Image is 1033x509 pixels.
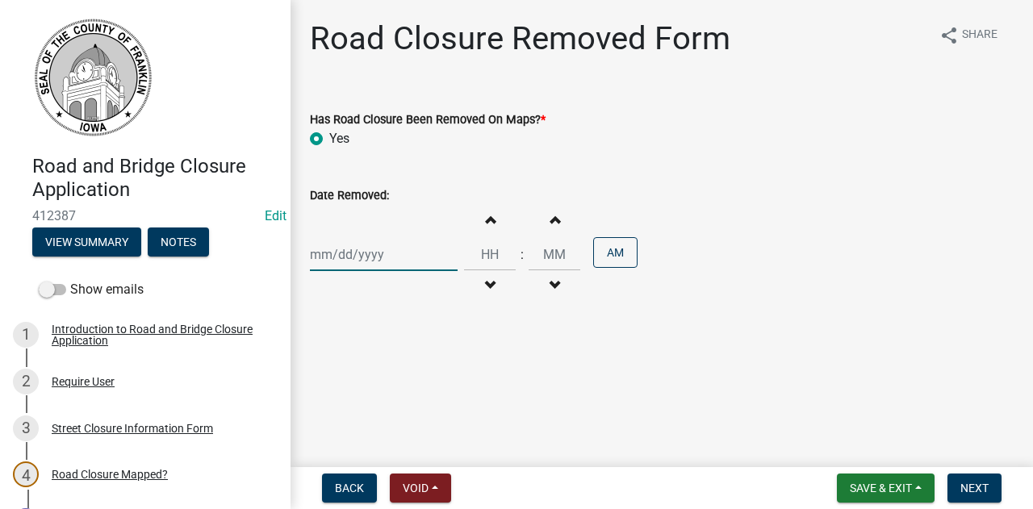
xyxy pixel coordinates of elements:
button: Next [947,474,1002,503]
button: Save & Exit [837,474,935,503]
wm-modal-confirm: Summary [32,236,141,249]
div: 3 [13,415,39,441]
button: AM [593,237,638,268]
div: 1 [13,322,39,348]
img: Franklin County, Iowa [32,17,153,138]
label: Yes [329,129,349,148]
div: Introduction to Road and Bridge Closure Application [52,323,265,346]
span: 412387 [32,208,258,223]
a: Edit [265,208,286,223]
h4: Road and Bridge Closure Application [32,155,278,202]
button: Back [322,474,377,503]
button: Notes [148,227,209,257]
span: Back [335,482,364,494]
div: Require User [52,376,115,387]
button: shareShare [926,19,1010,51]
button: View Summary [32,227,141,257]
label: Show emails [39,280,144,299]
div: : [516,245,529,265]
span: Save & Exit [850,482,912,494]
wm-modal-confirm: Notes [148,236,209,249]
i: share [939,26,959,45]
input: Hours [464,238,516,271]
label: Has Road Closure Been Removed On Maps? [310,115,546,126]
span: Void [403,482,429,494]
div: Street Closure Information Form [52,423,213,434]
div: Road Closure Mapped? [52,469,168,480]
wm-modal-confirm: Edit Application Number [265,208,286,223]
span: Next [960,482,989,494]
div: 2 [13,369,39,394]
label: Date Removed: [310,190,389,202]
div: 4 [13,461,39,487]
button: Void [390,474,451,503]
input: mm/dd/yyyy [310,238,458,271]
span: Share [962,26,997,45]
h1: Road Closure Removed Form [310,19,730,58]
input: Minutes [529,238,580,271]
